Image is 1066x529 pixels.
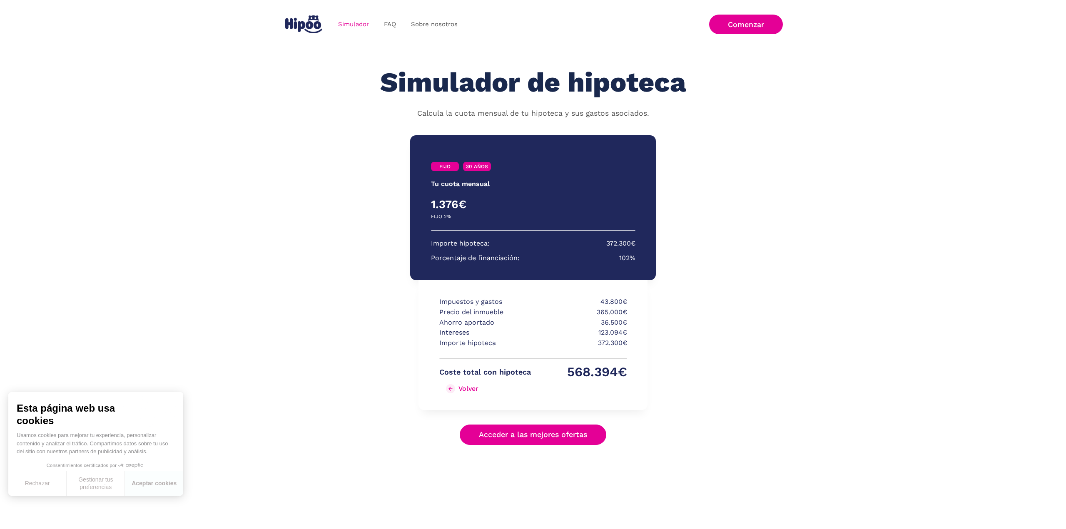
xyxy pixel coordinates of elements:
p: Intereses [439,328,531,338]
a: Comenzar [709,15,783,34]
p: Ahorro aportado [439,318,531,328]
p: 372.300€ [535,338,627,348]
a: Simulador [331,16,376,32]
a: 30 AÑOS [463,162,491,171]
p: 372.300€ [606,238,635,249]
p: 102% [619,253,635,263]
p: Porcentaje de financiación: [431,253,520,263]
a: Acceder a las mejores ofertas [460,425,606,445]
p: Importe hipoteca: [431,238,490,249]
p: Tu cuota mensual [431,179,490,189]
h4: 1.376€ [431,197,533,211]
div: Simulador Form success [346,127,720,461]
a: FAQ [376,16,403,32]
p: 365.000€ [535,307,627,318]
p: 43.800€ [535,297,627,307]
a: Sobre nosotros [403,16,465,32]
p: FIJO 2% [431,211,451,222]
p: 36.500€ [535,318,627,328]
p: 123.094€ [535,328,627,338]
a: Volver [439,382,531,395]
div: Volver [458,385,478,392]
a: FIJO [431,162,459,171]
p: Calcula la cuota mensual de tu hipoteca y sus gastos asociados. [417,108,649,119]
p: Precio del inmueble [439,307,531,318]
p: Coste total con hipoteca [439,367,531,378]
p: Impuestos y gastos [439,297,531,307]
p: Importe hipoteca [439,338,531,348]
p: 568.394€ [535,367,627,378]
a: home [283,12,324,37]
h1: Simulador de hipoteca [380,67,686,98]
